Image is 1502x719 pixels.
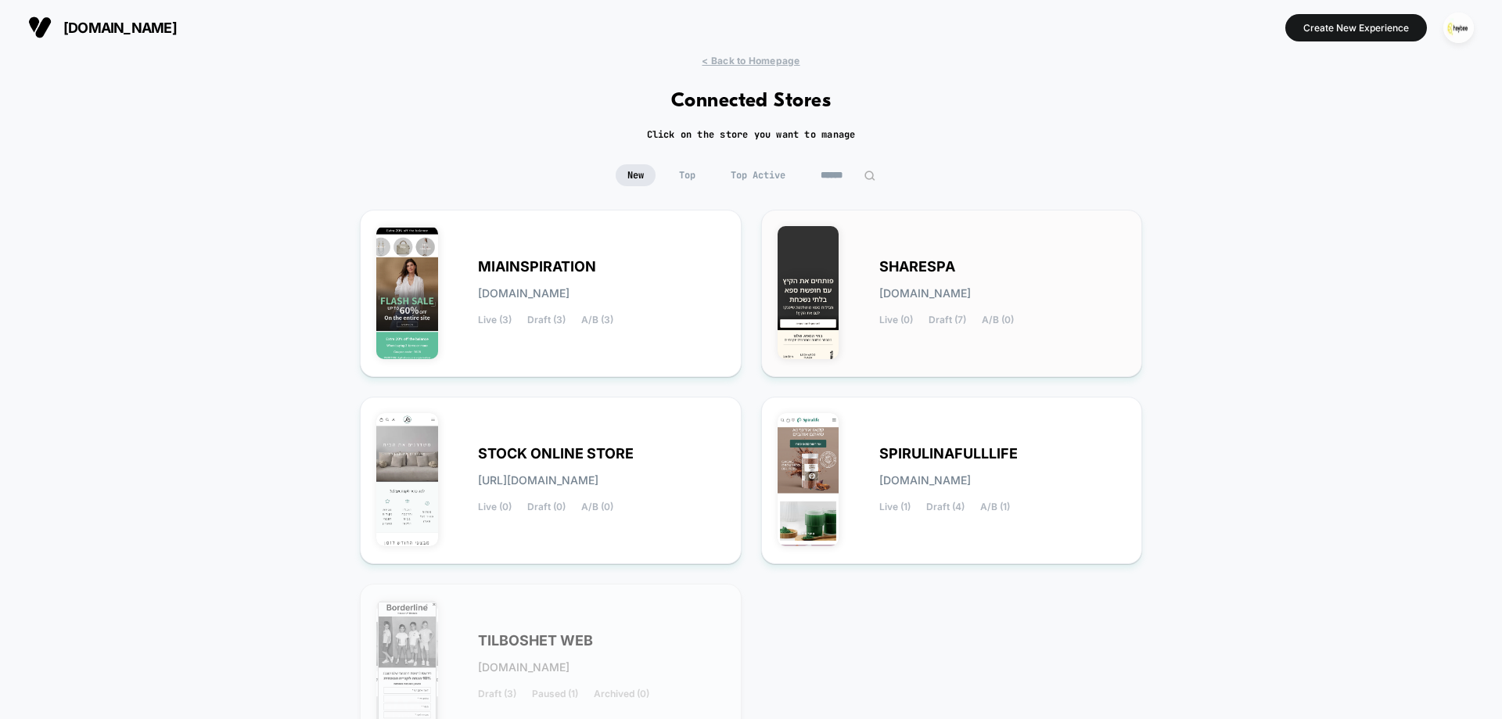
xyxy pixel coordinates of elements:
span: Live (0) [478,502,512,512]
span: [DOMAIN_NAME] [63,20,177,36]
span: [DOMAIN_NAME] [478,662,570,673]
span: [DOMAIN_NAME] [879,288,971,299]
span: < Back to Homepage [702,55,800,67]
span: SPIRULINAFULLLIFE [879,448,1018,459]
img: STOCK_ONLINE_STORE [376,413,438,546]
span: New [616,164,656,186]
span: A/B (1) [980,502,1010,512]
span: Top [667,164,707,186]
img: Visually logo [28,16,52,39]
span: Live (3) [478,315,512,325]
button: [DOMAIN_NAME] [23,15,181,40]
img: ppic [1443,13,1474,43]
span: [DOMAIN_NAME] [478,288,570,299]
span: Live (1) [879,502,911,512]
span: Paused (1) [532,688,578,699]
span: Draft (7) [929,315,966,325]
h1: Connected Stores [671,90,832,113]
span: A/B (3) [581,315,613,325]
span: A/B (0) [982,315,1014,325]
button: ppic [1439,12,1479,44]
img: SHARESPA [778,226,839,359]
span: Draft (3) [527,315,566,325]
span: Archived (0) [594,688,649,699]
span: Live (0) [879,315,913,325]
span: A/B (0) [581,502,613,512]
span: Top Active [719,164,797,186]
span: [DOMAIN_NAME] [879,475,971,486]
img: MIAINSPIRATION [376,226,438,359]
span: Draft (0) [527,502,566,512]
span: Draft (3) [478,688,516,699]
span: [URL][DOMAIN_NAME] [478,475,598,486]
span: Draft (4) [926,502,965,512]
img: SPIRULINAFULLLIFE [778,413,839,546]
button: Create New Experience [1285,14,1427,41]
img: edit [864,170,875,182]
span: MIAINSPIRATION [478,261,596,272]
h2: Click on the store you want to manage [647,128,856,141]
span: SHARESPA [879,261,955,272]
span: TILBOSHET WEB [478,635,593,646]
span: STOCK ONLINE STORE [478,448,634,459]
